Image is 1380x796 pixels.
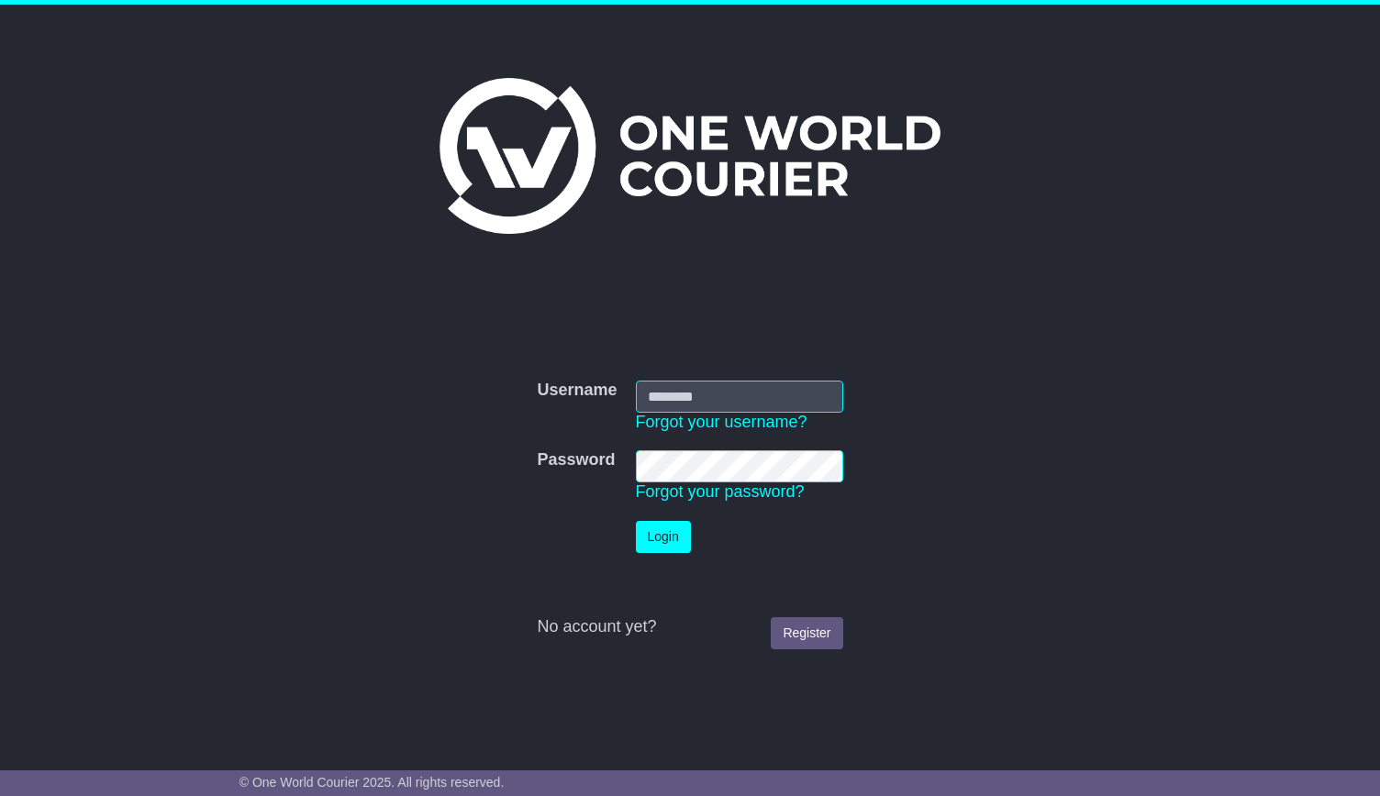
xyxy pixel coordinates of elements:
[537,381,617,401] label: Username
[636,413,807,431] a: Forgot your username?
[239,775,505,790] span: © One World Courier 2025. All rights reserved.
[537,450,615,470] label: Password
[440,78,940,234] img: One World
[537,617,842,637] div: No account yet?
[636,482,805,501] a: Forgot your password?
[636,521,691,553] button: Login
[771,617,842,649] a: Register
